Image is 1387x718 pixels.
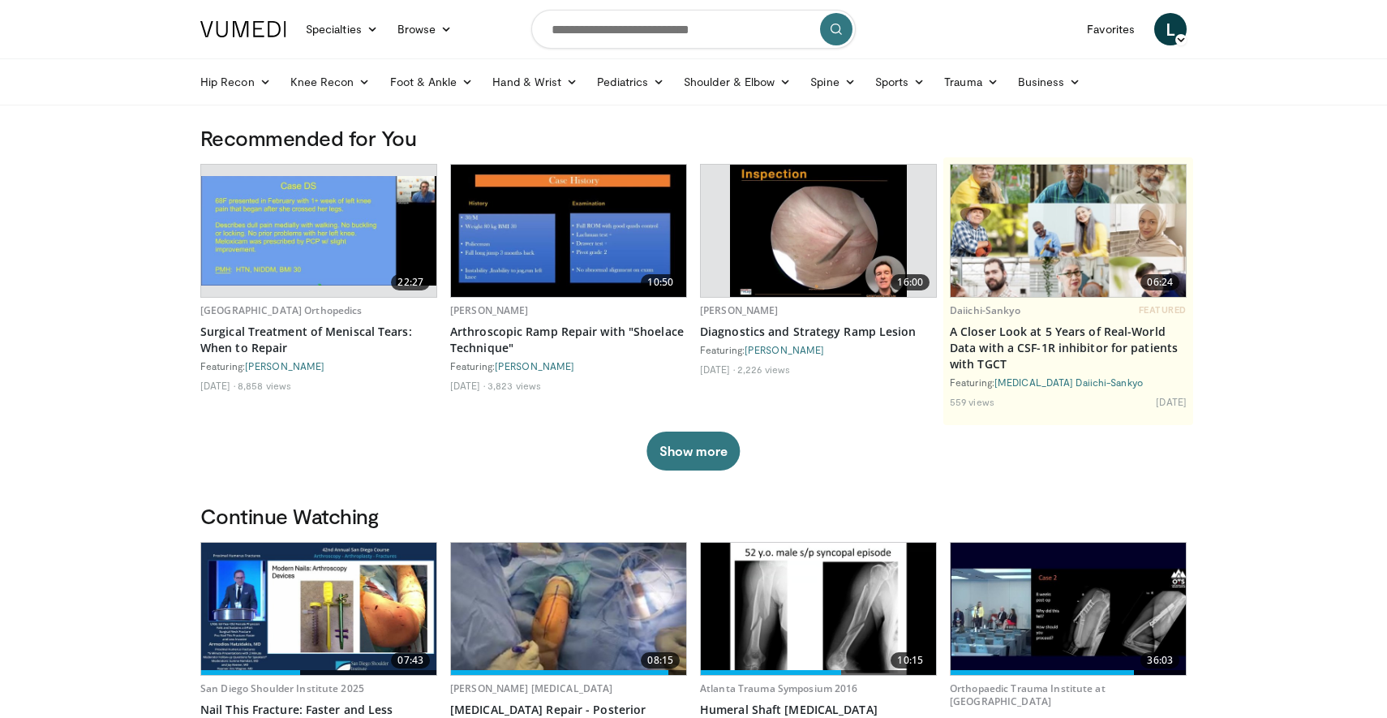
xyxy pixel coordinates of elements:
a: 10:15 [701,543,936,675]
a: [PERSON_NAME] [450,303,529,317]
h3: Continue Watching [200,503,1187,529]
li: [DATE] [700,363,735,376]
span: FEATURED [1139,304,1187,316]
span: 16:00 [891,274,930,290]
a: Favorites [1077,13,1144,45]
img: 2d9d5c8a-c6e4-4c2d-a054-0024870ca918.620x360_q85_upscale.jpg [451,543,686,675]
div: Featuring: [450,359,687,372]
a: Browse [388,13,462,45]
div: Featuring: [950,376,1187,389]
a: [PERSON_NAME] [495,360,574,372]
img: 37e67030-ce23-4c31-9344-e75ee6bbfd8f.620x360_q85_upscale.jpg [451,165,686,297]
a: Atlanta Trauma Symposium 2016 [700,681,857,695]
span: 10:50 [641,274,680,290]
img: 73f26c0b-5ccf-44fc-8ea3-fdebfe20c8f0.620x360_q85_upscale.jpg [201,176,436,286]
img: 07b752e8-97b8-4335-b758-0a065a348e4e.620x360_q85_upscale.jpg [701,543,936,675]
a: Spine [801,66,865,98]
a: 10:50 [451,165,686,297]
input: Search topics, interventions [531,10,856,49]
a: 36:03 [951,543,1186,675]
span: 36:03 [1140,652,1179,669]
a: Foot & Ankle [380,66,483,98]
a: Hand & Wrist [483,66,587,98]
li: [DATE] [450,379,485,392]
a: 16:00 [701,165,936,297]
a: Specialties [296,13,388,45]
a: [PERSON_NAME] [245,360,324,372]
button: Show more [646,432,740,471]
img: 4b311231-421f-4f0b-aee3-25a73986fbc5.620x360_q85_upscale.jpg [730,165,907,297]
a: [PERSON_NAME] [MEDICAL_DATA] [450,681,612,695]
li: [DATE] [1156,395,1187,408]
img: VuMedi Logo [200,21,286,37]
a: [PERSON_NAME] [745,344,824,355]
a: Knee Recon [281,66,380,98]
a: A Closer Look at 5 Years of Real-World Data with a CSF-1R inhibitor for patients with TGCT [950,324,1187,372]
li: 559 views [950,395,994,408]
a: 22:27 [201,165,436,297]
span: 08:15 [641,652,680,669]
a: L [1154,13,1187,45]
a: [MEDICAL_DATA] Daiichi-Sankyo [994,376,1143,388]
a: Hip Recon [191,66,281,98]
a: [PERSON_NAME] [700,303,779,317]
a: Business [1008,66,1091,98]
li: [DATE] [200,379,235,392]
h3: Recommended for You [200,125,1187,151]
a: Orthopaedic Trauma Institute at [GEOGRAPHIC_DATA] [950,681,1106,708]
a: Pediatrics [587,66,674,98]
a: 07:43 [201,543,436,675]
a: 06:24 [951,165,1186,297]
a: [GEOGRAPHIC_DATA] Orthopedics [200,303,362,317]
div: Featuring: [700,343,937,356]
a: Trauma [934,66,1008,98]
a: Daiichi-Sankyo [950,303,1020,317]
img: a74a2639-3721-4415-b1e4-416ba43fee11.620x360_q85_upscale.jpg [951,543,1186,675]
img: 93c22cae-14d1-47f0-9e4a-a244e824b022.png.620x360_q85_upscale.jpg [951,165,1186,297]
a: Diagnostics and Strategy Ramp Lesion [700,324,937,340]
a: Surgical Treatment of Meniscal Tears: When to Repair [200,324,437,356]
a: Arthroscopic Ramp Repair with "Shoelace Technique" [450,324,687,356]
li: 2,226 views [737,363,790,376]
li: 3,823 views [487,379,541,392]
img: cbc036a6-ec47-4fff-a00c-7f6d8d07536d.620x360_q85_upscale.jpg [201,543,436,675]
a: Shoulder & Elbow [674,66,801,98]
a: 08:15 [451,543,686,675]
span: 07:43 [391,652,430,669]
span: 10:15 [891,652,930,669]
span: 22:27 [391,274,430,290]
a: Sports [865,66,935,98]
li: 8,858 views [238,379,291,392]
a: San Diego Shoulder Institute 2025 [200,681,364,695]
a: Humeral Shaft [MEDICAL_DATA] [700,702,937,718]
span: 06:24 [1140,274,1179,290]
div: Featuring: [200,359,437,372]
